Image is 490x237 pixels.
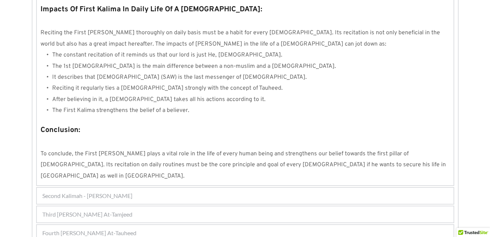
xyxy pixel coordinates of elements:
[52,51,282,59] span: The constant recitation of it reminds us that our lord is just He, [DEMOGRAPHIC_DATA].
[52,107,189,114] span: The First Kalima strengthens the belief of a believer.
[52,85,283,92] span: Reciting it regularly ties a [DEMOGRAPHIC_DATA] strongly with the concept of Tauheed.
[40,125,80,135] strong: Conclusion:
[42,210,132,219] span: Third [PERSON_NAME] At-Tamjeed
[52,63,336,70] span: The 1st [DEMOGRAPHIC_DATA] is the main difference between a non-muslim and a [DEMOGRAPHIC_DATA].
[52,74,307,81] span: It describes that [DEMOGRAPHIC_DATA] (SAW) is the last messenger of [DEMOGRAPHIC_DATA].
[52,96,266,103] span: After believing in it, a [DEMOGRAPHIC_DATA] takes all his actions according to it.
[42,191,132,200] span: Second Kalimah - [PERSON_NAME]
[40,29,441,47] span: Reciting the First [PERSON_NAME] thoroughly on daily basis must be a habit for every [DEMOGRAPHIC...
[40,5,262,14] strong: Impacts Of First Kalima In Daily Life Of A [DEMOGRAPHIC_DATA]:
[40,150,447,180] span: To conclude, the First [PERSON_NAME] plays a vital role in the life of every human being and stre...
